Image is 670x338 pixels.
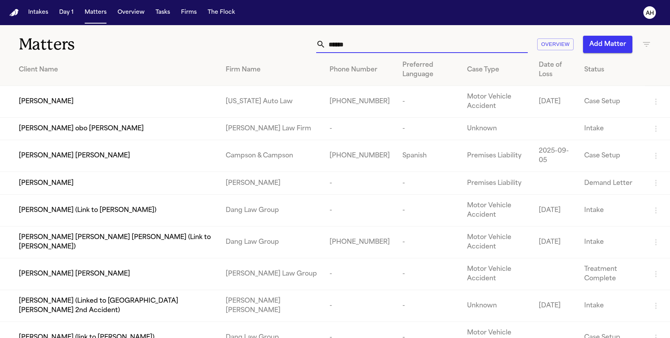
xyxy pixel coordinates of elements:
div: Client Name [19,65,213,75]
td: [PERSON_NAME] Law Firm [219,118,324,140]
td: [DATE] [532,86,578,118]
span: [PERSON_NAME] (Linked to [GEOGRAPHIC_DATA][PERSON_NAME] 2nd Accident) [19,296,213,315]
div: Firm Name [226,65,317,75]
td: Spanish [396,140,461,172]
td: - [396,194,461,226]
td: - [396,118,461,140]
td: [PHONE_NUMBER] [323,226,396,258]
span: [PERSON_NAME] (Link to [PERSON_NAME]) [19,206,156,215]
td: Intake [578,194,645,226]
td: Motor Vehicle Accident [461,194,532,226]
td: - [396,290,461,322]
span: [PERSON_NAME] [PERSON_NAME] [19,269,130,279]
td: - [396,226,461,258]
td: Intake [578,290,645,322]
button: The Flock [205,5,238,20]
span: [PERSON_NAME] [19,97,74,106]
td: Dang Law Group [219,194,324,226]
span: [PERSON_NAME] obo [PERSON_NAME] [19,124,144,133]
td: Dang Law Group [219,226,324,258]
td: [US_STATE] Auto Law [219,86,324,118]
td: Intake [578,226,645,258]
td: [DATE] [532,194,578,226]
img: Finch Logo [9,9,19,16]
h1: Matters [19,35,199,54]
td: - [396,172,461,194]
div: Preferred Language [402,60,455,79]
td: Motor Vehicle Accident [461,86,532,118]
button: Day 1 [56,5,77,20]
button: Intakes [25,5,51,20]
div: Status [584,65,639,75]
td: 2025-09-05 [532,140,578,172]
div: Phone Number [330,65,390,75]
a: Home [9,9,19,16]
td: - [323,118,396,140]
td: - [396,258,461,290]
td: Unknown [461,290,532,322]
td: Motor Vehicle Accident [461,226,532,258]
button: Matters [81,5,110,20]
td: [PHONE_NUMBER] [323,86,396,118]
td: Demand Letter [578,172,645,194]
td: Intake [578,118,645,140]
td: [PERSON_NAME] [PERSON_NAME] [219,290,324,322]
td: - [396,86,461,118]
td: - [323,258,396,290]
button: Overview [114,5,148,20]
td: Premises Liability [461,140,532,172]
span: [PERSON_NAME] [PERSON_NAME] [19,151,130,161]
td: [DATE] [532,226,578,258]
td: Premises Liability [461,172,532,194]
button: Add Matter [583,36,632,53]
td: [PHONE_NUMBER] [323,140,396,172]
span: [PERSON_NAME] [19,179,74,188]
td: Case Setup [578,86,645,118]
td: [PERSON_NAME] Law Group [219,258,324,290]
td: [PERSON_NAME] [219,172,324,194]
td: - [323,194,396,226]
td: Case Setup [578,140,645,172]
td: Unknown [461,118,532,140]
td: Campson & Campson [219,140,324,172]
div: Case Type [467,65,526,75]
button: Firms [178,5,200,20]
td: - [323,290,396,322]
button: Overview [537,38,574,51]
div: Date of Loss [539,60,571,79]
button: Tasks [152,5,173,20]
td: Motor Vehicle Accident [461,258,532,290]
span: [PERSON_NAME] [PERSON_NAME] [PERSON_NAME] (Link to [PERSON_NAME]) [19,233,213,252]
td: - [323,172,396,194]
td: [DATE] [532,290,578,322]
td: Treatment Complete [578,258,645,290]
